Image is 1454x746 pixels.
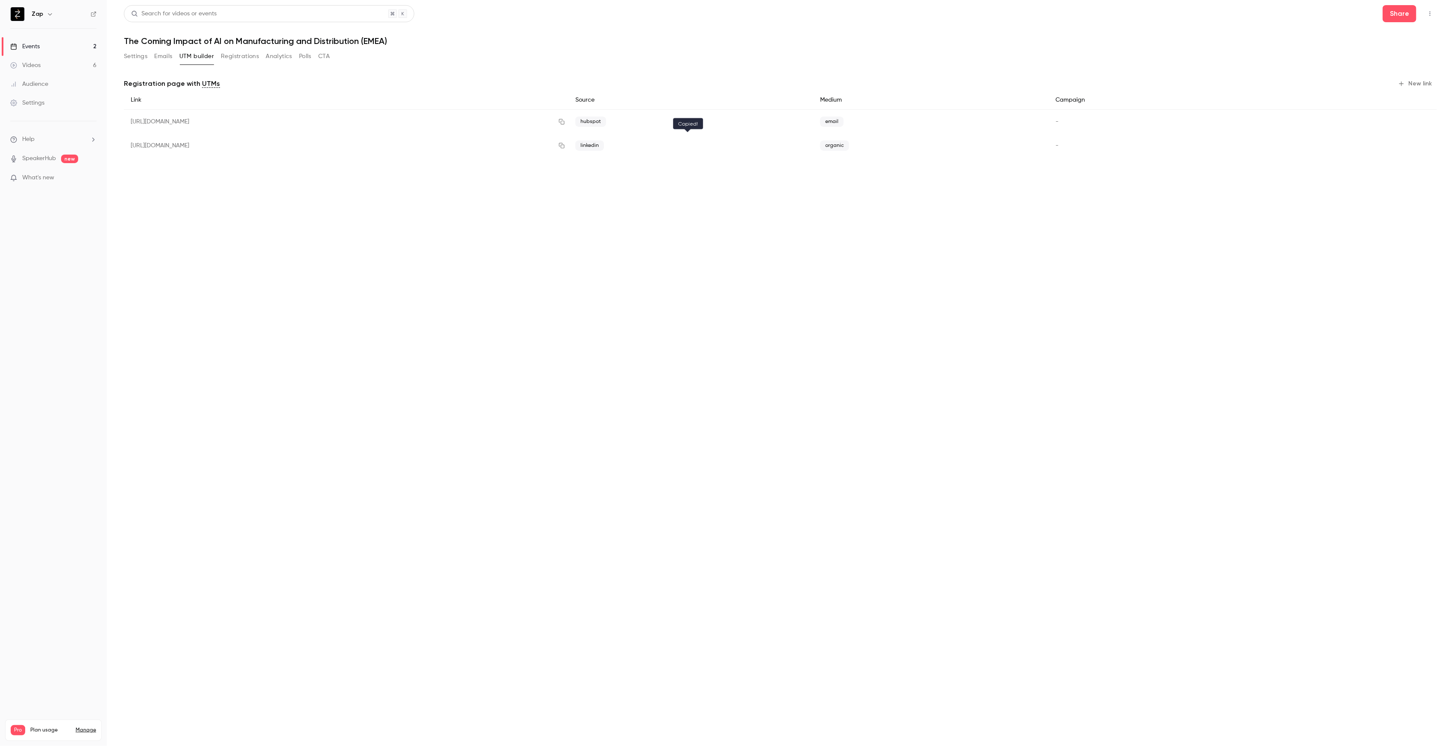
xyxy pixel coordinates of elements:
[569,91,813,110] div: Source
[202,79,220,89] a: UTMs
[221,50,259,63] button: Registrations
[131,9,217,18] div: Search for videos or events
[22,173,54,182] span: What's new
[10,135,97,144] li: help-dropdown-opener
[1055,119,1058,125] span: -
[30,727,70,734] span: Plan usage
[179,50,214,63] button: UTM builder
[10,61,41,70] div: Videos
[1395,77,1437,91] button: New link
[124,50,147,63] button: Settings
[76,727,96,734] a: Manage
[124,134,569,158] div: [URL][DOMAIN_NAME]
[61,155,78,163] span: new
[1383,5,1416,22] button: Share
[1055,143,1058,149] span: -
[11,725,25,735] span: Pro
[299,50,311,63] button: Polls
[813,91,1049,110] div: Medium
[10,99,44,107] div: Settings
[124,91,569,110] div: Link
[10,42,40,51] div: Events
[266,50,292,63] button: Analytics
[10,80,48,88] div: Audience
[124,36,1437,46] h1: The Coming Impact of AI on Manufacturing and Distribution (EMEA)
[22,154,56,163] a: SpeakerHub
[124,79,220,89] p: Registration page with
[575,117,606,127] span: hubspot
[575,140,604,151] span: linkedin
[11,7,24,21] img: Zap
[32,10,43,18] h6: Zap
[22,135,35,144] span: Help
[124,110,569,134] div: [URL][DOMAIN_NAME]
[318,50,330,63] button: CTA
[86,174,97,182] iframe: Noticeable Trigger
[820,140,849,151] span: organic
[154,50,172,63] button: Emails
[820,117,844,127] span: email
[1049,91,1286,110] div: Campaign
